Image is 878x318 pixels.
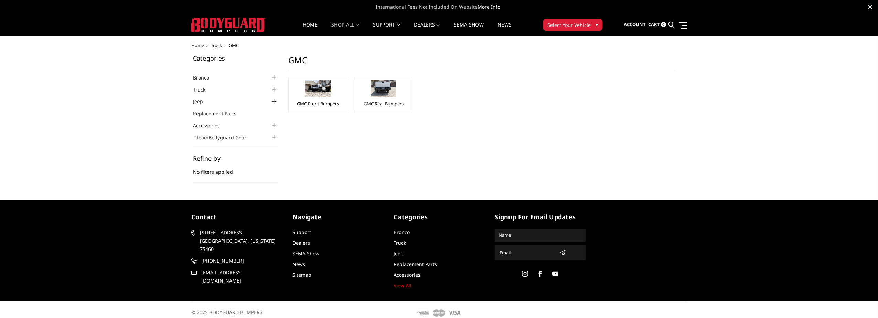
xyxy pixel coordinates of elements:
h5: Refine by [193,155,278,161]
span: [EMAIL_ADDRESS][DOMAIN_NAME] [201,268,281,285]
input: Email [497,247,557,258]
h5: signup for email updates [495,212,586,222]
h5: Categories [193,55,278,61]
h5: contact [191,212,282,222]
span: [PHONE_NUMBER] [201,257,281,265]
a: Replacement Parts [193,110,245,117]
a: GMC Rear Bumpers [364,100,404,107]
a: SEMA Show [292,250,319,257]
a: Home [191,42,204,49]
span: © 2025 BODYGUARD BUMPERS [191,309,263,316]
a: [PHONE_NUMBER] [191,257,282,265]
span: [STREET_ADDRESS] [GEOGRAPHIC_DATA], [US_STATE] 75460 [200,229,280,253]
a: Bronco [193,74,218,81]
span: Select Your Vehicle [547,21,591,29]
a: Jeep [394,250,404,257]
a: shop all [331,22,359,36]
a: Accessories [394,272,420,278]
a: Dealers [292,240,310,246]
a: More Info [478,3,500,10]
a: Replacement Parts [394,261,437,267]
a: Account [624,15,646,34]
a: Support [373,22,400,36]
a: Accessories [193,122,228,129]
a: GMC Front Bumpers [297,100,339,107]
h5: Navigate [292,212,383,222]
a: Dealers [414,22,440,36]
img: BODYGUARD BUMPERS [191,18,265,32]
h5: Categories [394,212,484,222]
a: Bronco [394,229,410,235]
a: View All [394,282,411,289]
a: Support [292,229,311,235]
a: SEMA Show [454,22,484,36]
span: GMC [229,42,239,49]
a: Jeep [193,98,212,105]
a: Truck [193,86,214,93]
h1: GMC [288,55,675,71]
button: Select Your Vehicle [543,19,602,31]
a: #TeamBodyguard Gear [193,134,255,141]
input: Name [496,230,585,241]
a: News [497,22,512,36]
span: Cart [648,21,660,28]
a: Sitemap [292,272,311,278]
a: Truck [394,240,406,246]
a: [EMAIL_ADDRESS][DOMAIN_NAME] [191,268,282,285]
span: ▾ [596,21,598,28]
a: Home [303,22,318,36]
a: Cart 0 [648,15,666,34]
div: No filters applied [193,155,278,183]
span: 0 [661,22,666,27]
a: News [292,261,305,267]
span: Account [624,21,646,28]
a: Truck [211,42,222,49]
